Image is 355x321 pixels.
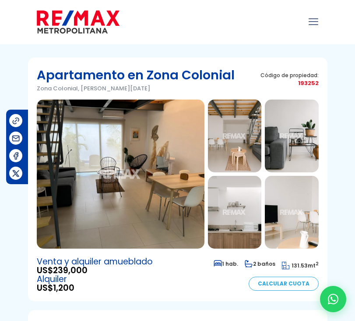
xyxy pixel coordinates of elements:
[316,260,319,267] sup: 2
[306,14,321,29] a: mobile menu
[37,66,235,84] h1: Apartamento en Zona Colonial
[265,100,318,172] img: Apartamento en Zona Colonial
[11,116,21,125] img: Compartir
[208,100,261,172] img: Apartamento en Zona Colonial
[37,257,153,266] span: Venta y alquiler amueblado
[11,169,21,178] img: Compartir
[249,277,319,291] a: Calcular Cuota
[292,262,308,269] span: 131.53
[37,100,204,249] img: Apartamento en Zona Colonial
[37,275,153,284] span: Alquiler
[37,266,153,275] span: US$
[214,260,238,267] span: 1 hab.
[11,134,21,143] img: Compartir
[37,284,153,292] span: US$
[37,84,235,93] p: Zona Colonial, [PERSON_NAME][DATE]
[260,78,319,88] span: 193252
[37,9,120,35] img: remax-metropolitana-logo
[11,151,21,160] img: Compartir
[208,176,261,249] img: Apartamento en Zona Colonial
[260,72,319,78] span: Código de propiedad:
[53,264,88,276] span: 239,000
[282,262,319,269] span: mt
[265,176,318,249] img: Apartamento en Zona Colonial
[245,260,275,267] span: 2 baños
[53,282,74,294] span: 1,200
